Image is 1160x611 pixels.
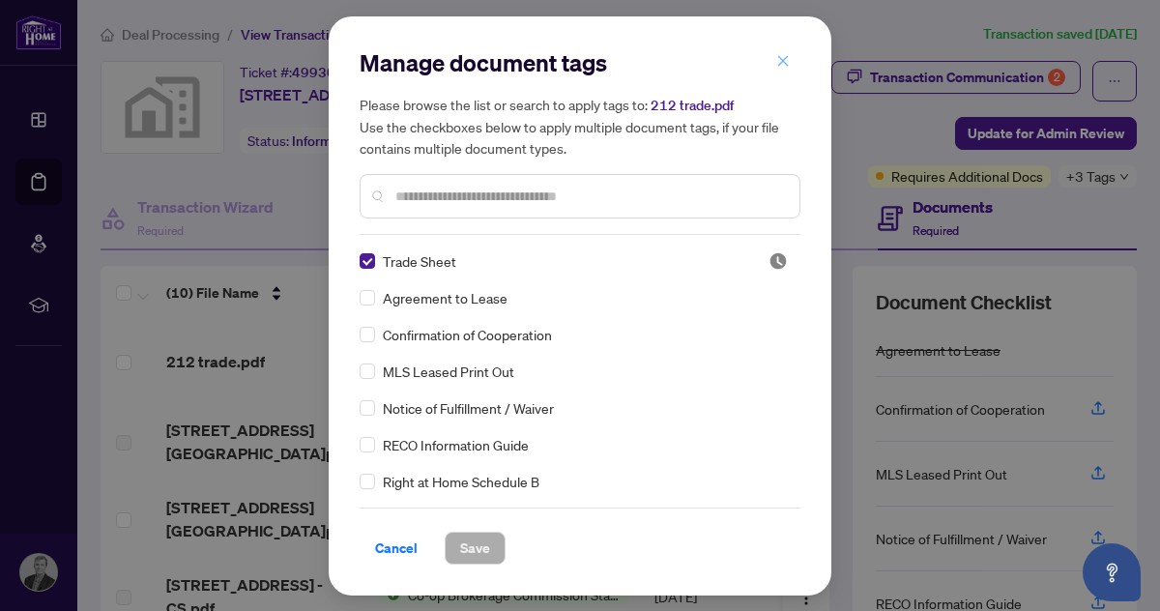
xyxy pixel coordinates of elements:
[383,434,529,455] span: RECO Information Guide
[375,533,418,564] span: Cancel
[445,532,506,565] button: Save
[383,324,552,345] span: Confirmation of Cooperation
[383,250,456,272] span: Trade Sheet
[776,54,790,68] span: close
[360,47,800,78] h2: Manage document tags
[383,471,539,492] span: Right at Home Schedule B
[768,251,788,271] span: Pending Review
[651,97,734,114] span: 212 trade.pdf
[383,287,507,308] span: Agreement to Lease
[383,361,514,382] span: MLS Leased Print Out
[360,94,800,159] h5: Please browse the list or search to apply tags to: Use the checkboxes below to apply multiple doc...
[1083,543,1141,601] button: Open asap
[768,251,788,271] img: status
[360,532,433,565] button: Cancel
[383,397,554,419] span: Notice of Fulfillment / Waiver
